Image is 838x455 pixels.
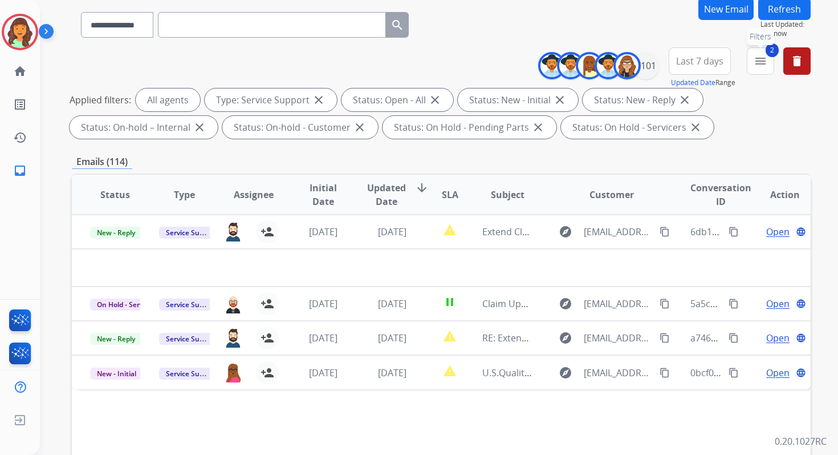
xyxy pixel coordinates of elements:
[796,368,806,378] mat-icon: language
[750,31,771,42] span: Filters
[796,299,806,309] mat-icon: language
[159,227,224,239] span: Service Support
[766,43,779,57] span: 2
[234,188,274,202] span: Assignee
[671,78,715,87] button: Updated Date
[224,363,242,382] img: agent-avatar
[428,93,442,107] mat-icon: close
[309,297,337,310] span: [DATE]
[491,188,524,202] span: Subject
[760,20,811,29] span: Last Updated:
[13,131,27,144] mat-icon: history
[159,333,224,345] span: Service Support
[584,331,653,345] span: [EMAIL_ADDRESS][DOMAIN_NAME]
[690,181,751,208] span: Conversation ID
[660,333,670,343] mat-icon: content_copy
[760,29,811,38] span: Just now
[559,366,572,380] mat-icon: explore
[136,88,200,111] div: All agents
[90,368,143,380] span: New - Initial
[390,18,404,32] mat-icon: search
[378,367,406,379] span: [DATE]
[559,331,572,345] mat-icon: explore
[747,47,774,75] button: 2Filters
[669,47,731,75] button: Last 7 days
[583,88,703,111] div: Status: New - Reply
[367,181,406,208] span: Updated Date
[741,175,811,215] th: Action
[443,329,457,343] mat-icon: report_problem
[13,164,27,178] mat-icon: inbox
[689,120,702,134] mat-icon: close
[159,299,224,311] span: Service Support
[676,59,723,63] span: Last 7 days
[754,54,767,68] mat-icon: menu
[584,297,653,311] span: [EMAIL_ADDRESS][DOMAIN_NAME]
[261,297,274,311] mat-icon: person_add
[766,297,790,311] span: Open
[205,88,337,111] div: Type: Service Support
[678,93,691,107] mat-icon: close
[261,225,274,239] mat-icon: person_add
[766,331,790,345] span: Open
[4,16,36,48] img: avatar
[70,93,131,107] p: Applied filters:
[90,299,165,311] span: On Hold - Servicers
[443,364,457,378] mat-icon: report_problem
[13,98,27,111] mat-icon: list_alt
[72,155,132,169] p: Emails (114)
[589,188,634,202] span: Customer
[553,93,567,107] mat-icon: close
[159,368,224,380] span: Service Support
[415,181,429,195] mat-icon: arrow_downward
[458,88,578,111] div: Status: New - Initial
[729,368,739,378] mat-icon: content_copy
[100,188,130,202] span: Status
[729,227,739,237] mat-icon: content_copy
[671,78,735,87] span: Range
[224,294,242,313] img: agent-avatar
[584,225,653,239] span: [EMAIL_ADDRESS][DOMAIN_NAME]
[766,225,790,239] span: Open
[660,227,670,237] mat-icon: content_copy
[174,188,195,202] span: Type
[531,120,545,134] mat-icon: close
[559,297,572,311] mat-icon: explore
[70,116,218,139] div: Status: On-hold – Internal
[261,366,274,380] mat-icon: person_add
[90,227,142,239] span: New - Reply
[90,333,142,345] span: New - Reply
[224,222,242,241] img: agent-avatar
[442,188,458,202] span: SLA
[378,226,406,238] span: [DATE]
[224,328,242,348] img: agent-avatar
[796,227,806,237] mat-icon: language
[309,226,337,238] span: [DATE]
[482,367,652,379] span: U.S.Quality Furniture Invoice Statement
[729,299,739,309] mat-icon: content_copy
[443,295,457,309] mat-icon: pause
[561,116,714,139] div: Status: On Hold - Servicers
[298,181,348,208] span: Initial Date
[222,116,378,139] div: Status: On-hold - Customer
[309,367,337,379] span: [DATE]
[632,52,660,79] div: +101
[353,120,367,134] mat-icon: close
[559,225,572,239] mat-icon: explore
[261,331,274,345] mat-icon: person_add
[13,65,27,78] mat-icon: home
[378,297,406,310] span: [DATE]
[775,434,827,448] p: 0.20.1027RC
[584,366,653,380] span: [EMAIL_ADDRESS][DOMAIN_NAME]
[312,93,326,107] mat-icon: close
[383,116,556,139] div: Status: On Hold - Pending Parts
[309,332,337,344] span: [DATE]
[660,299,670,309] mat-icon: content_copy
[193,120,206,134] mat-icon: close
[729,333,739,343] mat-icon: content_copy
[660,368,670,378] mat-icon: content_copy
[482,297,540,310] span: Claim Update
[796,333,806,343] mat-icon: language
[341,88,453,111] div: Status: Open - All
[790,54,804,68] mat-icon: delete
